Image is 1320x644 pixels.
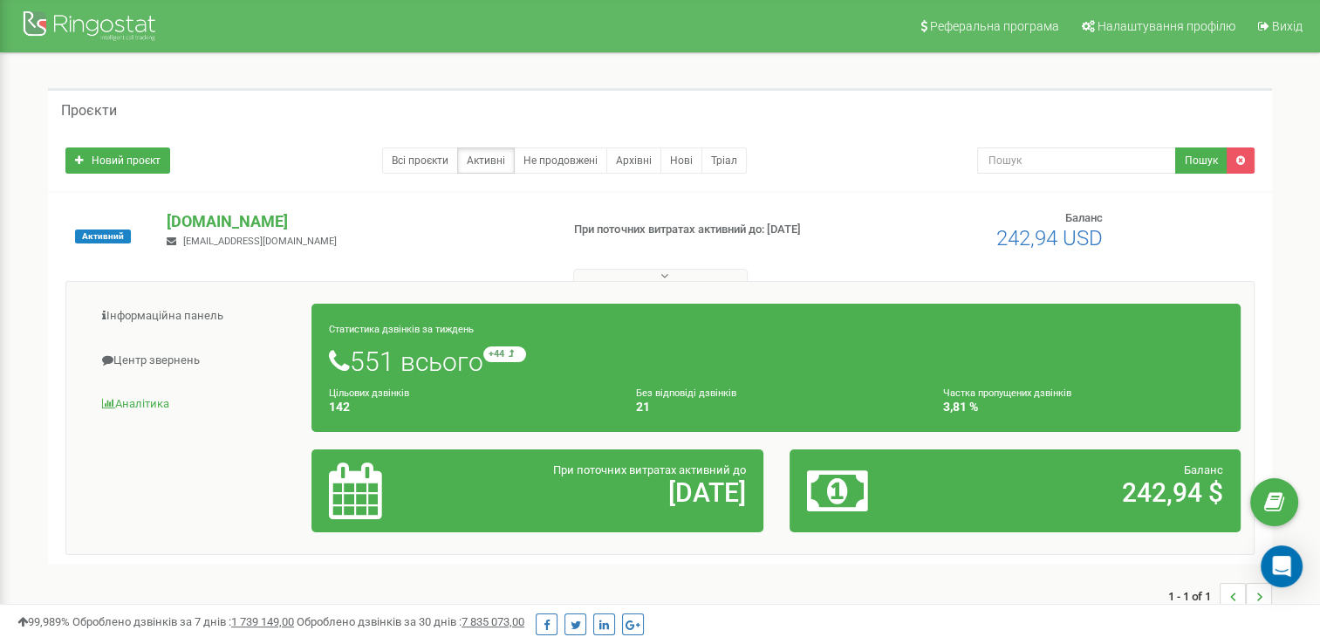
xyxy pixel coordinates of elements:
span: 99,989% [17,615,70,628]
h5: Проєкти [61,103,117,119]
h1: 551 всього [329,346,1223,376]
h4: 21 [636,401,917,414]
p: [DOMAIN_NAME] [167,210,545,233]
a: Інформаційна панель [79,295,312,338]
a: Активні [457,147,515,174]
div: Open Intercom Messenger [1261,545,1303,587]
span: Вихід [1272,19,1303,33]
a: Всі проєкти [382,147,458,174]
span: Реферальна програма [930,19,1059,33]
small: Статистика дзвінків за тиждень [329,324,474,335]
span: [EMAIL_ADDRESS][DOMAIN_NAME] [183,236,337,247]
small: Частка пропущених дзвінків [942,387,1070,399]
a: Нові [660,147,702,174]
span: Налаштування профілю [1098,19,1235,33]
span: Оброблено дзвінків за 30 днів : [297,615,524,628]
span: Оброблено дзвінків за 7 днів : [72,615,294,628]
small: Цільових дзвінків [329,387,409,399]
span: Активний [75,230,131,243]
span: 1 - 1 of 1 [1168,583,1220,609]
u: 7 835 073,00 [462,615,524,628]
a: Центр звернень [79,339,312,382]
h2: [DATE] [476,478,745,507]
a: Не продовжені [514,147,607,174]
span: Баланс [1065,211,1103,224]
h4: 142 [329,401,610,414]
nav: ... [1168,565,1272,627]
a: Новий проєкт [65,147,170,174]
span: Баланс [1184,463,1223,476]
a: Тріал [701,147,747,174]
button: Пошук [1175,147,1228,174]
input: Пошук [977,147,1176,174]
h2: 242,94 $ [954,478,1223,507]
small: Без відповіді дзвінків [636,387,736,399]
span: 242,94 USD [996,226,1103,250]
a: Аналiтика [79,383,312,426]
span: При поточних витратах активний до [553,463,746,476]
p: При поточних витратах активний до: [DATE] [574,222,852,238]
u: 1 739 149,00 [231,615,294,628]
a: Архівні [606,147,661,174]
h4: 3,81 % [942,401,1223,414]
small: +44 [483,346,526,362]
